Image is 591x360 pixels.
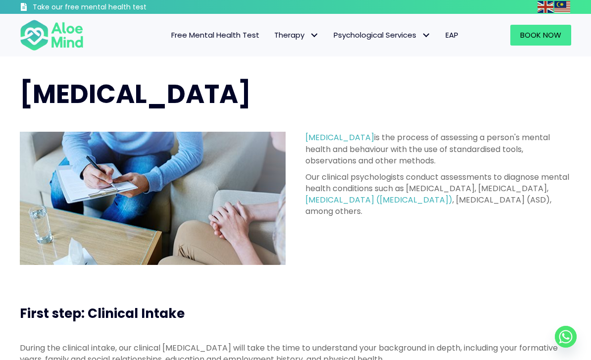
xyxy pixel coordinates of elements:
[20,2,192,14] a: Take our free mental health test
[554,1,570,13] img: ms
[334,30,431,40] span: Psychological Services
[94,25,466,46] nav: Menu
[267,25,326,46] a: TherapyTherapy: submenu
[520,30,561,40] span: Book Now
[305,194,452,206] a: [MEDICAL_DATA] ([MEDICAL_DATA])
[305,171,571,217] p: Our clinical psychologists conduct assessments to diagnose mental health conditions such as [MEDI...
[555,326,577,348] a: Whatsapp
[305,132,571,166] p: is the process of assessing a person's mental health and behaviour with the use of standardised t...
[307,28,321,42] span: Therapy: submenu
[20,305,185,322] span: First step: Clinical Intake
[438,25,466,46] a: EAP
[171,30,259,40] span: Free Mental Health Test
[419,28,433,42] span: Psychological Services: submenu
[326,25,438,46] a: Psychological ServicesPsychological Services: submenu
[274,30,319,40] span: Therapy
[538,1,554,12] a: English
[20,76,251,112] span: [MEDICAL_DATA]
[554,1,571,12] a: Malay
[164,25,267,46] a: Free Mental Health Test
[20,132,286,265] img: psychological assessment
[510,25,571,46] a: Book Now
[445,30,458,40] span: EAP
[538,1,553,13] img: en
[20,19,84,51] img: Aloe mind Logo
[33,2,192,12] h3: Take our free mental health test
[305,132,374,143] a: [MEDICAL_DATA]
